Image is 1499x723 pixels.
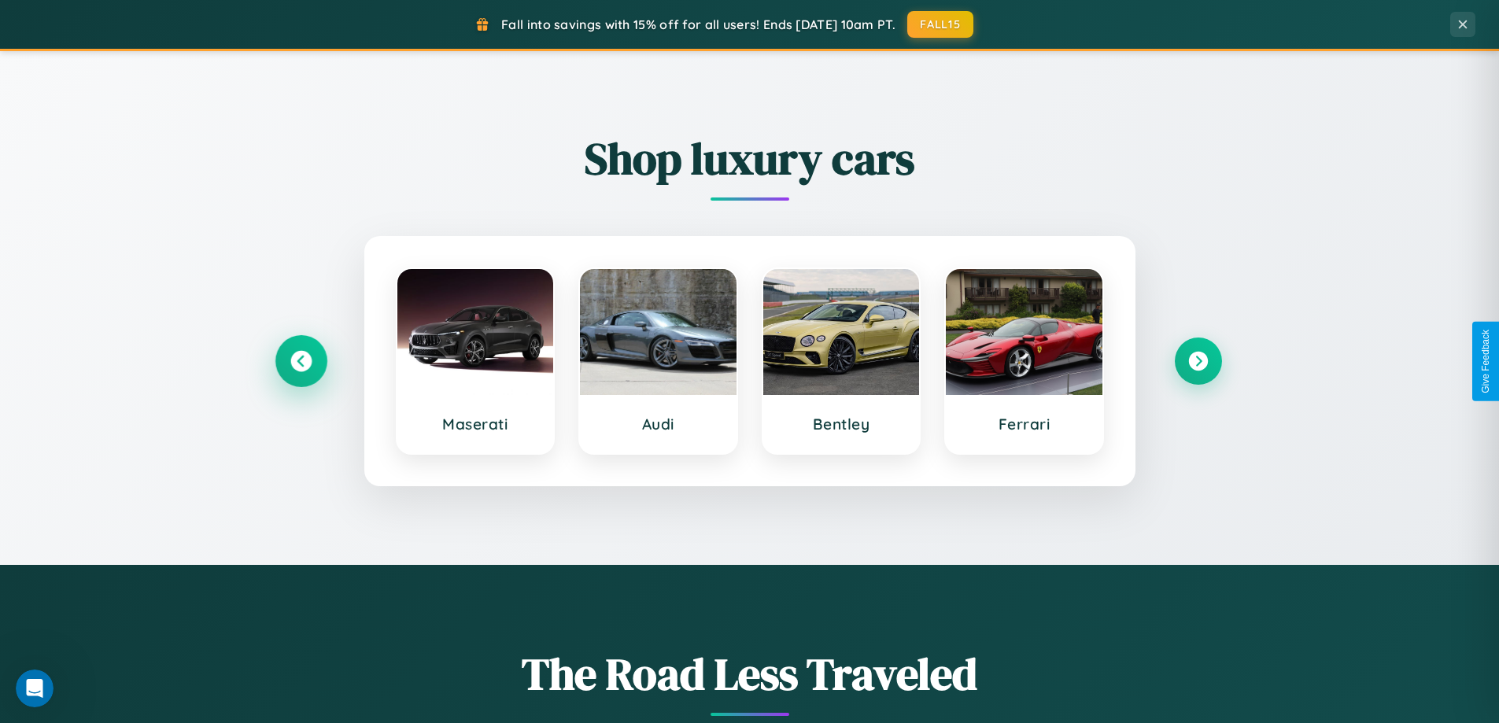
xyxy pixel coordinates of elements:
[413,415,538,433] h3: Maserati
[962,415,1087,433] h3: Ferrari
[278,644,1222,704] h1: The Road Less Traveled
[16,670,54,707] iframe: Intercom live chat
[1480,330,1491,393] div: Give Feedback
[278,128,1222,189] h2: Shop luxury cars
[596,415,721,433] h3: Audi
[779,415,904,433] h3: Bentley
[907,11,973,38] button: FALL15
[501,17,895,32] span: Fall into savings with 15% off for all users! Ends [DATE] 10am PT.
